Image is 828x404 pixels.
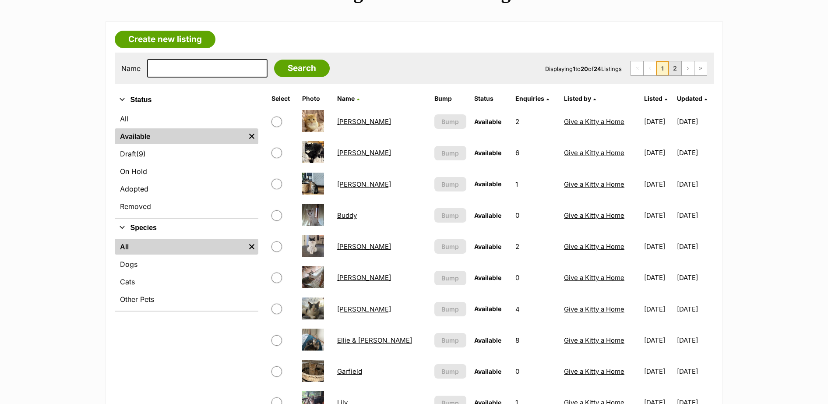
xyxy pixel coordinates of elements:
th: Photo [299,92,333,106]
strong: 24 [594,65,601,72]
span: (9) [136,149,146,159]
td: [DATE] [641,138,676,168]
span: Available [474,212,501,219]
a: Name [337,95,359,102]
a: Adopted [115,181,258,197]
button: Bump [434,302,466,316]
span: Available [474,337,501,344]
td: 2 [512,231,560,262]
button: Bump [434,208,466,223]
span: Bump [441,211,459,220]
a: Give a Kitty a Home [564,273,624,282]
strong: 20 [581,65,588,72]
td: [DATE] [677,138,712,168]
div: Species [115,237,258,311]
span: Bump [441,180,459,189]
button: Bump [434,114,466,129]
th: Bump [431,92,470,106]
a: [PERSON_NAME] [337,180,391,188]
td: [DATE] [641,262,676,293]
span: Available [474,274,501,281]
td: [DATE] [677,262,712,293]
td: [DATE] [641,325,676,355]
a: Give a Kitty a Home [564,305,624,313]
td: [DATE] [641,169,676,199]
a: Other Pets [115,291,258,307]
a: Ellie & [PERSON_NAME] [337,336,412,344]
a: Create new listing [115,31,215,48]
span: Bump [441,242,459,251]
button: Bump [434,364,466,379]
td: [DATE] [641,356,676,386]
td: [DATE] [677,231,712,262]
a: Give a Kitty a Home [564,180,624,188]
td: 6 [512,138,560,168]
span: Available [474,118,501,125]
td: [DATE] [641,200,676,230]
a: Updated [677,95,707,102]
span: Displaying to of Listings [545,65,622,72]
a: [PERSON_NAME] [337,305,391,313]
button: Bump [434,177,466,191]
a: Dogs [115,256,258,272]
span: Available [474,180,501,188]
a: Give a Kitty a Home [564,211,624,220]
span: translation missing: en.admin.listings.index.attributes.enquiries [515,95,544,102]
a: Next page [682,61,694,75]
a: [PERSON_NAME] [337,149,391,157]
th: Status [471,92,511,106]
a: Remove filter [245,128,258,144]
span: Listed [644,95,662,102]
td: 0 [512,356,560,386]
td: 4 [512,294,560,324]
a: On Hold [115,163,258,179]
span: Updated [677,95,702,102]
th: Select [268,92,298,106]
span: Bump [441,149,459,158]
a: Enquiries [515,95,549,102]
td: [DATE] [641,231,676,262]
td: [DATE] [677,169,712,199]
td: [DATE] [677,106,712,137]
a: All [115,239,245,255]
a: Draft [115,146,258,162]
td: [DATE] [677,294,712,324]
span: Name [337,95,355,102]
span: Bump [441,367,459,376]
span: Bump [441,273,459,283]
button: Bump [434,333,466,347]
a: Give a Kitty a Home [564,117,624,126]
a: Give a Kitty a Home [564,336,624,344]
span: Available [474,368,501,375]
button: Bump [434,239,466,254]
div: Status [115,109,258,218]
a: Cats [115,274,258,290]
span: Previous page [644,61,656,75]
a: Buddy [337,211,357,220]
span: Page 1 [656,61,669,75]
a: Give a Kitty a Home [564,149,624,157]
label: Name [121,64,141,72]
td: 1 [512,169,560,199]
td: [DATE] [677,356,712,386]
td: 0 [512,262,560,293]
td: [DATE] [677,325,712,355]
a: Garfield [337,367,362,376]
span: Listed by [564,95,591,102]
td: [DATE] [641,294,676,324]
span: Bump [441,305,459,314]
td: [DATE] [677,200,712,230]
span: First page [631,61,643,75]
input: Search [274,60,330,77]
span: Bump [441,336,459,345]
nav: Pagination [631,61,707,76]
a: All [115,111,258,127]
a: Listed [644,95,667,102]
span: Bump [441,117,459,126]
a: [PERSON_NAME] [337,273,391,282]
span: Available [474,305,501,312]
strong: 1 [573,65,575,72]
a: [PERSON_NAME] [337,117,391,126]
a: Remove filter [245,239,258,255]
td: 2 [512,106,560,137]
